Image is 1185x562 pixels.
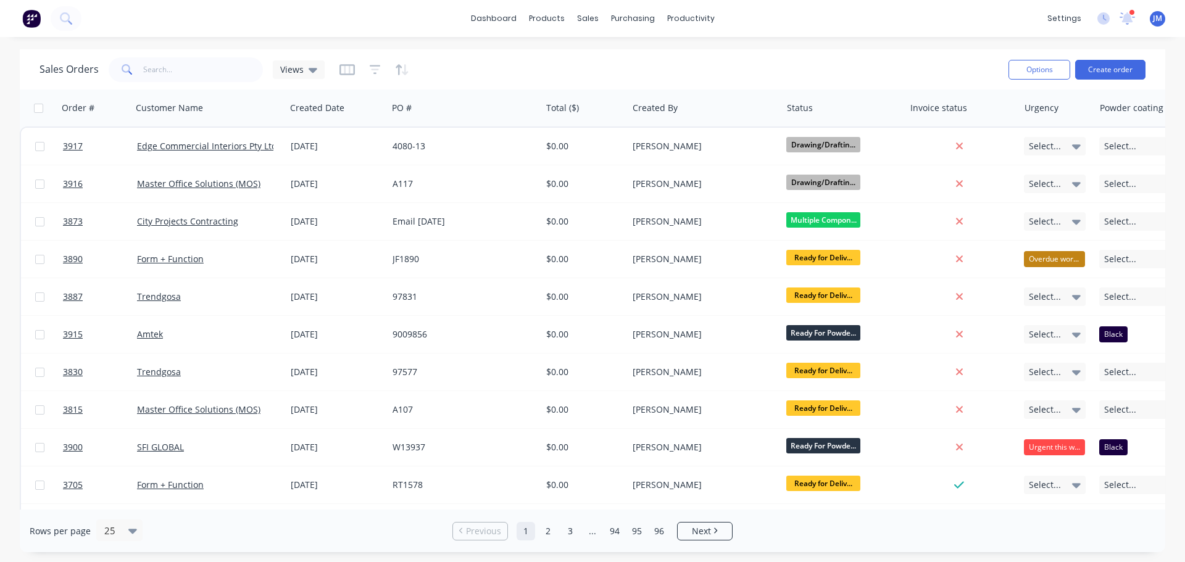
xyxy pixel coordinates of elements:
[136,102,203,114] div: Customer Name
[63,253,83,265] span: 3890
[692,525,711,537] span: Next
[1029,140,1061,152] span: Select...
[63,278,137,315] a: 3887
[633,178,770,190] div: [PERSON_NAME]
[30,525,91,537] span: Rows per page
[63,391,137,428] a: 3815
[137,140,277,152] a: Edge Commercial Interiors Pty Ltd
[291,441,383,453] div: [DATE]
[546,178,618,190] div: $0.00
[786,438,860,453] span: Ready For Powde...
[1024,251,1085,267] div: Overdue works
[63,366,83,378] span: 3830
[63,429,137,466] a: 3900
[561,522,580,540] a: Page 3
[393,441,530,453] div: W13937
[1029,479,1061,491] span: Select...
[1029,366,1061,378] span: Select...
[63,316,137,353] a: 3915
[1041,9,1087,28] div: settings
[137,253,204,265] a: Form + Function
[393,366,530,378] div: 97577
[63,215,83,228] span: 3873
[605,9,661,28] div: purchasing
[137,328,163,340] a: Amtek
[63,466,137,503] a: 3705
[393,178,530,190] div: A117
[453,525,507,537] a: Previous page
[291,328,383,341] div: [DATE]
[605,522,624,540] a: Page 94
[63,441,83,453] span: 3900
[280,63,304,76] span: Views
[393,215,530,228] div: Email [DATE]
[1153,13,1162,24] span: JM
[786,287,860,303] span: Ready for Deliv...
[633,291,770,303] div: [PERSON_NAME]
[546,253,618,265] div: $0.00
[678,525,732,537] a: Next page
[291,253,383,265] div: [DATE]
[650,522,668,540] a: Page 96
[1104,253,1136,265] span: Select...
[546,140,618,152] div: $0.00
[786,400,860,416] span: Ready for Deliv...
[63,128,137,165] a: 3917
[633,366,770,378] div: [PERSON_NAME]
[633,140,770,152] div: [PERSON_NAME]
[63,504,137,541] a: 3893
[1104,215,1136,228] span: Select...
[546,102,579,114] div: Total ($)
[291,403,383,416] div: [DATE]
[393,479,530,491] div: RT1578
[523,9,571,28] div: products
[291,178,383,190] div: [DATE]
[1029,291,1061,303] span: Select...
[137,403,260,415] a: Master Office Solutions (MOS)
[62,102,94,114] div: Order #
[393,403,530,416] div: A107
[393,328,530,341] div: 9009856
[63,403,83,416] span: 3815
[63,165,137,202] a: 3916
[1029,403,1061,416] span: Select...
[63,241,137,278] a: 3890
[465,9,523,28] a: dashboard
[1029,215,1061,228] span: Select...
[393,140,530,152] div: 4080-13
[633,403,770,416] div: [PERSON_NAME]
[633,441,770,453] div: [PERSON_NAME]
[1100,102,1163,114] div: Powder coating
[633,479,770,491] div: [PERSON_NAME]
[63,479,83,491] span: 3705
[1099,439,1128,455] div: Black
[786,476,860,491] span: Ready for Deliv...
[628,522,646,540] a: Page 95
[63,291,83,303] span: 3887
[1099,326,1128,342] div: Black
[786,137,860,152] span: Drawing/Draftin...
[910,102,967,114] div: Invoice status
[786,325,860,341] span: Ready For Powde...
[63,328,83,341] span: 3915
[291,140,383,152] div: [DATE]
[143,57,264,82] input: Search...
[571,9,605,28] div: sales
[137,291,181,302] a: Trendgosa
[63,178,83,190] span: 3916
[1025,102,1058,114] div: Urgency
[546,291,618,303] div: $0.00
[290,102,344,114] div: Created Date
[633,253,770,265] div: [PERSON_NAME]
[137,366,181,378] a: Trendgosa
[546,328,618,341] div: $0.00
[546,366,618,378] div: $0.00
[633,215,770,228] div: [PERSON_NAME]
[393,253,530,265] div: JF1890
[137,178,260,189] a: Master Office Solutions (MOS)
[63,353,137,391] a: 3830
[1104,366,1136,378] span: Select...
[546,479,618,491] div: $0.00
[786,363,860,378] span: Ready for Deliv...
[291,215,383,228] div: [DATE]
